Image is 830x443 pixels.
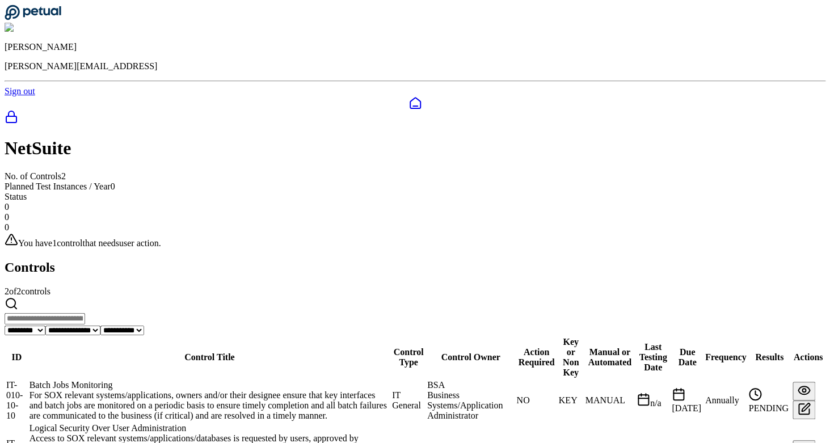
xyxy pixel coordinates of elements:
[5,42,825,52] p: [PERSON_NAME]
[30,380,390,390] div: Batch Jobs Monitoring
[184,352,234,362] span: Control Title
[585,395,634,406] div: MANUAL
[111,182,115,191] span: 0
[11,352,22,362] span: ID
[705,336,747,378] th: Frequency
[705,379,747,421] td: Annually
[5,86,35,96] a: Sign out
[671,336,703,378] th: Due Date
[516,395,556,406] div: NO
[427,336,515,378] th: Control Owner
[5,61,825,71] p: [PERSON_NAME][EMAIL_ADDRESS]
[636,336,670,378] th: Last Testing Date
[30,423,390,433] div: Logical Security Over User Administration
[30,390,390,421] div: For SOX relevant systems/applications, owners and/or their designee ensure that key interfaces an...
[427,390,514,421] div: Business Systems/Application Administrator
[61,171,66,181] span: 2
[5,212,9,222] span: 0
[5,110,825,126] a: SOC
[5,96,825,110] a: Dashboard
[5,138,825,159] h1: NetSuite
[5,192,27,201] span: Status
[5,202,9,212] span: 0
[637,393,669,408] div: n/a
[5,286,50,296] span: 2 of 2 controls
[6,379,28,421] td: IT-010-10-10
[5,12,61,22] a: Go to Dashboard
[5,260,825,275] h2: Controls
[5,222,9,232] span: 0
[516,336,557,378] th: Action Required
[18,238,161,248] span: You have 1 control that need s user action.
[748,387,790,414] div: PENDING
[427,380,445,390] span: BSA
[672,387,703,414] div: [DATE]
[584,336,634,378] th: Manual or Automated
[5,23,60,33] img: Eliot Walker
[558,395,583,406] div: KEY
[391,336,425,378] th: Control Type
[392,390,425,411] div: IT General
[5,171,61,181] span: No. of Controls
[5,182,111,191] span: Planned Test Instances / Year
[792,336,824,378] th: Actions
[558,336,583,378] th: Key or Non Key
[748,336,790,378] th: Results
